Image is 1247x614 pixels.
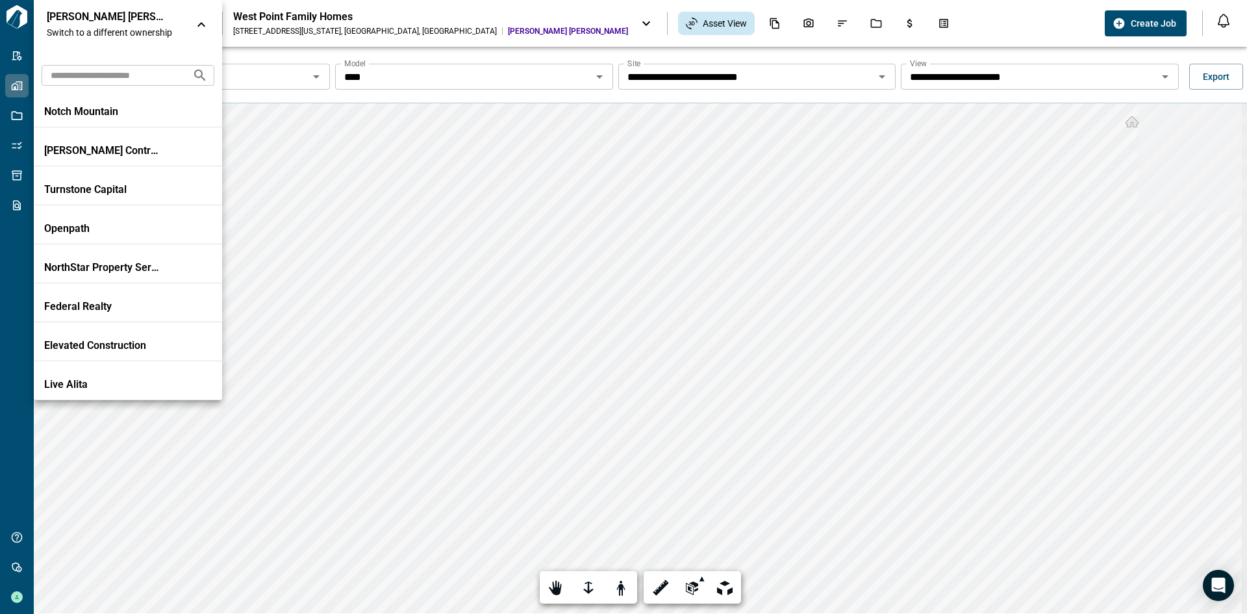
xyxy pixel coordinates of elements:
[44,261,161,274] p: NorthStar Property Services
[187,62,213,88] button: Search organizations
[44,339,161,352] p: Elevated Construction
[1203,570,1234,601] div: Open Intercom Messenger
[47,26,183,39] span: Switch to a different ownership
[44,144,161,157] p: [PERSON_NAME] Contracting
[44,300,161,313] p: Federal Realty
[44,378,161,391] p: Live Alita
[44,183,161,196] p: Turnstone Capital
[44,105,161,118] p: Notch Mountain
[44,222,161,235] p: Openpath
[47,10,164,23] p: [PERSON_NAME] [PERSON_NAME]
